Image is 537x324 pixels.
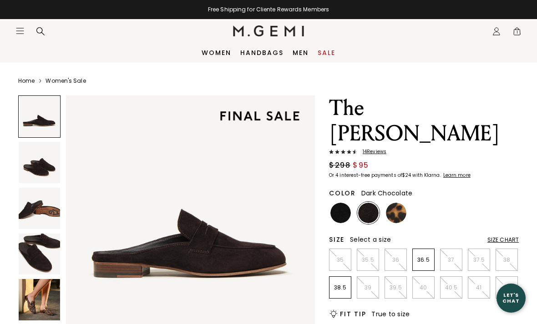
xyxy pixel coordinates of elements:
[443,172,471,179] klarna-placement-style-cta: Learn more
[329,189,356,197] h2: Color
[329,256,351,264] p: 35
[386,203,406,223] img: Leopard Print
[210,101,309,131] img: final sale tag
[487,236,519,244] div: Size Chart
[329,95,519,146] h1: The [PERSON_NAME]
[293,49,309,56] a: Men
[413,284,434,291] p: 40
[340,310,366,318] h2: Fit Tip
[402,172,411,179] klarna-placement-style-amount: $24
[414,203,434,223] img: Sunset Red
[46,77,86,85] a: Women's Sale
[468,256,490,264] p: 37.5
[329,160,350,171] span: $298
[233,25,304,36] img: M.Gemi
[202,49,231,56] a: Women
[496,256,517,264] p: 38
[329,236,344,243] h2: Size
[413,256,434,264] p: 36.5
[318,49,335,56] a: Sale
[19,234,60,275] img: The Sacca Donna Mule
[496,292,526,304] div: Let's Chat
[357,284,379,291] p: 39
[442,173,471,178] a: Learn more
[19,188,60,229] img: The Sacca Donna Mule
[512,29,522,38] span: 1
[353,160,369,171] span: $95
[468,284,490,291] p: 41
[240,49,284,56] a: Handbags
[329,172,402,179] klarna-placement-style-body: Or 4 interest-free payments of
[18,77,35,85] a: Home
[357,149,386,155] span: 14 Review s
[19,279,60,320] img: The Sacca Donna Mule
[15,26,25,35] button: Open site menu
[329,149,519,156] a: 14Reviews
[19,142,60,183] img: The Sacca Donna Mule
[412,172,442,179] klarna-placement-style-body: with Klarna
[361,189,413,198] span: Dark Chocolate
[441,203,462,223] img: Silver
[371,309,410,319] span: True to size
[329,284,351,291] p: 38.5
[357,256,379,264] p: 35.5
[441,256,462,264] p: 37
[330,203,351,223] img: Black
[358,203,379,223] img: Dark Chocolate
[385,256,406,264] p: 36
[496,284,517,291] p: 42
[350,235,391,244] span: Select a size
[385,284,406,291] p: 39.5
[441,284,462,291] p: 40.5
